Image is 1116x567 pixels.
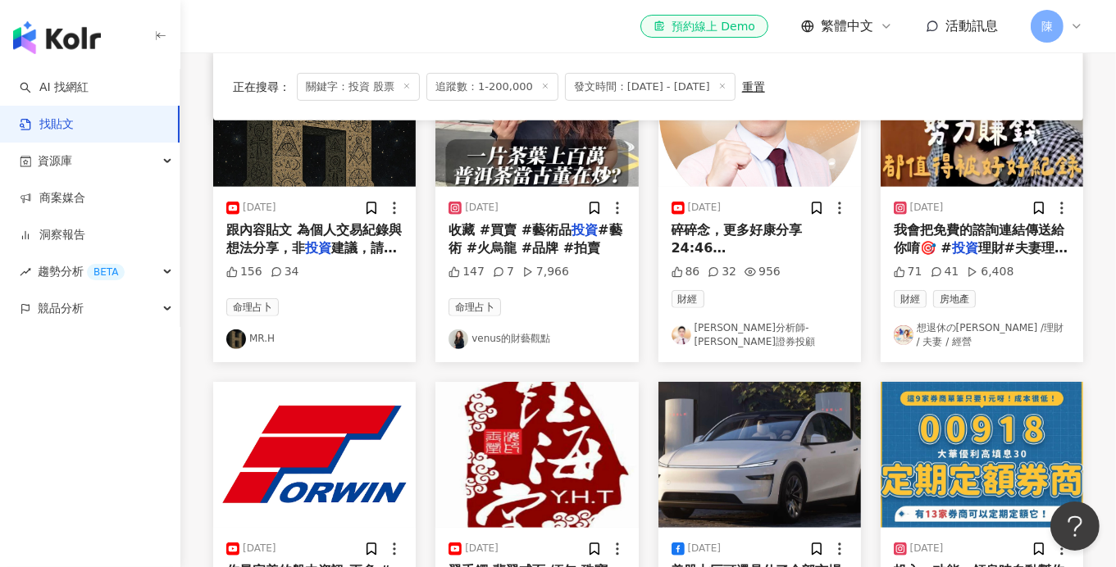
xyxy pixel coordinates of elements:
img: logo [13,21,101,54]
div: 7 [493,264,514,280]
mark: 投資 [572,222,598,238]
span: 正在搜尋 ： [233,79,290,93]
div: [DATE] [688,201,722,215]
div: [DATE] [465,201,499,215]
div: 32 [708,264,736,280]
div: [DATE] [910,542,944,556]
img: KOL Avatar [672,325,691,345]
span: 陳 [1041,17,1053,35]
div: 34 [271,264,299,280]
img: KOL Avatar [449,329,468,349]
span: 我會把免費的諮詢連結傳送給你唷🎯 # [894,222,1064,256]
a: searchAI 找網紅 [20,79,89,96]
span: 財經 [894,290,927,308]
a: 找貼文 [20,116,74,133]
div: 6,408 [967,264,1014,280]
img: post-image [881,382,1083,528]
div: 156 [226,264,262,280]
div: [DATE] [465,542,499,556]
div: 預約線上 Demo [654,18,755,34]
span: #藝術 #火烏龍 #品牌 #拍賣 [449,222,622,256]
a: KOL Avatar[PERSON_NAME]分析師-[PERSON_NAME]證券投顧 [672,321,848,349]
span: 跟內容貼文 為個人交易紀錄與想法分享，非 [226,222,402,256]
a: 預約線上 Demo [640,15,768,38]
span: 追蹤數：1-200,000 [426,72,558,100]
img: post-image [658,382,861,528]
div: [DATE] [688,542,722,556]
img: post-image [435,382,638,528]
span: 關鍵字：投資 股票 [297,72,420,100]
span: 理財#夫妻理財#小資理財#第一桶金 [894,240,1068,274]
div: [DATE] [910,201,944,215]
img: post-image [213,382,416,528]
div: [DATE] [243,542,276,556]
div: 71 [894,264,922,280]
span: 趨勢分析 [38,253,125,290]
div: 147 [449,264,485,280]
iframe: Help Scout Beacon - Open [1050,501,1100,551]
a: KOL Avatarvenus的財藝觀點 [449,329,625,349]
span: 財經 [672,290,704,308]
span: 命理占卜 [449,298,501,316]
a: 商案媒合 [20,190,85,206]
a: 洞察報告 [20,227,85,243]
div: 86 [672,264,700,280]
span: rise [20,266,31,278]
span: 收藏 #買賣 #藝術品 [449,222,572,238]
div: [DATE] [243,201,276,215]
span: 活動訊息 [945,18,998,34]
span: 繁體中文 [821,17,873,35]
img: KOL Avatar [894,325,913,345]
span: 發文時間：[DATE] - [DATE] [565,72,736,100]
span: 命理占卜 [226,298,279,316]
div: 956 [745,264,781,280]
span: 競品分析 [38,290,84,327]
img: KOL Avatar [226,329,246,349]
div: BETA [87,264,125,280]
span: 資源庫 [38,143,72,179]
div: 7,966 [522,264,569,280]
a: KOL AvatarMR.H [226,329,403,349]
a: KOL Avatar想退休の[PERSON_NAME] /理財 / 夫妻 / 經營 [894,321,1070,349]
div: 41 [931,264,959,280]
span: 碎碎念，更多好康分享 24:46 [GEOGRAPHIC_DATA] [672,222,825,274]
mark: 投資 [305,240,331,256]
span: 房地產 [933,290,976,308]
div: 重置 [742,79,765,93]
mark: 投資 [952,240,978,256]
